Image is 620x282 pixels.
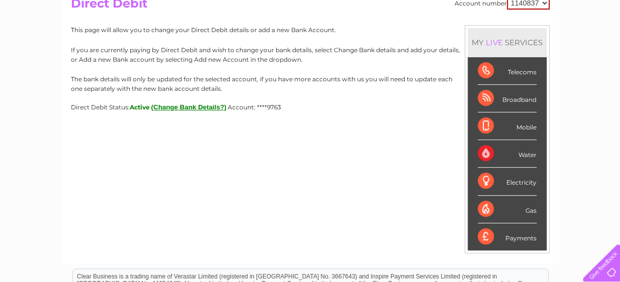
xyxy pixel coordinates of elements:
[553,43,578,50] a: Contact
[478,196,537,223] div: Gas
[22,26,73,57] img: logo.png
[478,85,537,112] div: Broadband
[478,223,537,250] div: Payments
[468,28,547,57] div: MY SERVICES
[478,140,537,168] div: Water
[478,112,537,140] div: Mobile
[587,43,610,50] a: Log out
[71,74,550,93] p: The bank details will only be updated for the selected account, if you have more accounts with us...
[478,168,537,195] div: Electricity
[71,103,550,111] div: Direct Debit Status:
[496,43,526,50] a: Telecoms
[151,103,227,111] button: (Change Bank Details?)
[130,103,150,111] span: Active
[71,25,550,35] p: This page will allow you to change your Direct Debit details or add a new Bank Account.
[430,5,500,18] a: 0333 014 3131
[443,43,462,50] a: Water
[468,43,490,50] a: Energy
[484,38,505,47] div: LIVE
[478,57,537,85] div: Telecoms
[73,6,548,49] div: Clear Business is a trading name of Verastar Limited (registered in [GEOGRAPHIC_DATA] No. 3667643...
[71,45,550,64] p: If you are currently paying by Direct Debit and wish to change your bank details, select Change B...
[533,43,547,50] a: Blog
